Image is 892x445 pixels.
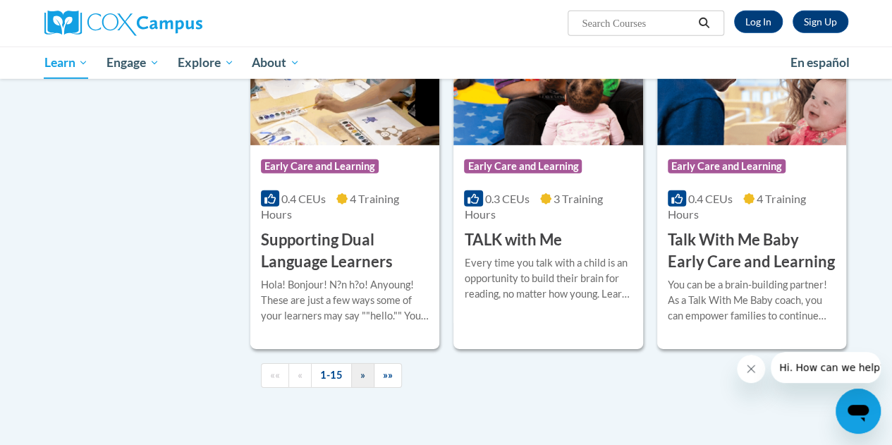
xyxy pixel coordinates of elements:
div: Hola! Bonjour! N?n h?o! Anyoung! These are just a few ways some of your learners may say ""hello.... [261,277,429,324]
a: Course LogoEarly Care and Learning0.3 CEUs3 Training Hours TALK with MeEvery time you talk with a... [453,1,642,348]
span: Early Care and Learning [668,159,786,173]
h3: TALK with Me [464,229,561,251]
a: Cox Campus [44,11,298,36]
span: »» [383,369,393,381]
iframe: Button to launch messaging window [836,389,881,434]
button: Search [693,15,714,32]
span: « [298,369,303,381]
a: About [243,47,309,79]
a: En español [781,48,859,78]
span: 0.4 CEUs [281,192,326,205]
a: Course LogoEarly Care and Learning0.4 CEUs4 Training Hours Talk With Me Baby Early Care and Learn... [657,1,846,348]
a: 1-15 [311,363,352,388]
span: 0.4 CEUs [688,192,733,205]
a: Begining [261,363,289,388]
div: Every time you talk with a child is an opportunity to build their brain for reading, no matter ho... [464,255,632,302]
iframe: Close message [737,355,765,383]
span: Early Care and Learning [464,159,582,173]
a: Explore [169,47,243,79]
h3: Talk With Me Baby Early Care and Learning [668,229,836,273]
a: Course LogoEarly Care and Learning0.4 CEUs4 Training Hours Supporting Dual Language LearnersHola!... [250,1,439,348]
a: End [374,363,402,388]
a: Log In [734,11,783,33]
span: Engage [106,54,159,71]
span: «« [270,369,280,381]
a: Next [351,363,374,388]
span: 0.3 CEUs [485,192,530,205]
span: Early Care and Learning [261,159,379,173]
span: En español [790,55,850,70]
a: Learn [35,47,98,79]
div: You can be a brain-building partner! As a Talk With Me Baby coach, you can empower families to co... [668,277,836,324]
a: Previous [288,363,312,388]
div: Main menu [34,47,859,79]
a: Register [793,11,848,33]
img: Cox Campus [44,11,202,36]
input: Search Courses [580,15,693,32]
span: About [252,54,300,71]
a: Engage [97,47,169,79]
iframe: Message from company [771,352,881,383]
span: Learn [44,54,88,71]
span: Hi. How can we help? [8,10,114,21]
span: Explore [178,54,234,71]
h3: Supporting Dual Language Learners [261,229,429,273]
span: » [360,369,365,381]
